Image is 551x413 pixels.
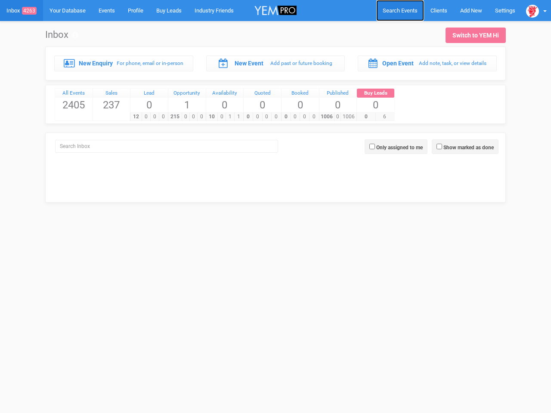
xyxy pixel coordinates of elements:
label: Only assigned to me [376,144,423,151]
span: 0 [243,113,253,121]
input: Search Inbox [55,140,278,153]
span: 0 [189,113,198,121]
a: New Event Add past or future booking [206,55,345,71]
a: Booked [282,89,319,98]
label: New Event [235,59,263,68]
span: 6 [375,113,394,121]
small: Add past or future booking [270,60,332,66]
a: Opportunity [168,89,206,98]
span: 0 [130,98,168,112]
span: 0 [253,113,263,121]
span: 0 [197,113,205,121]
span: 1 [168,98,206,112]
span: 2405 [55,98,93,112]
a: Buy Leads [357,89,394,98]
label: Open Event [382,59,414,68]
span: 0 [291,113,300,121]
span: 0 [150,113,159,121]
a: Published [319,89,357,98]
span: 1006 [341,113,356,121]
a: Switch to YEM Hi [446,28,506,43]
span: 0 [262,113,272,121]
a: Lead [130,89,168,98]
small: Add note, task, or view details [419,60,486,66]
label: Show marked as done [443,144,494,151]
span: 215 [168,113,182,121]
img: knight-head-160.jpg [526,5,539,18]
span: 0 [159,113,168,121]
a: Availability [206,89,244,98]
span: 0 [182,113,190,121]
span: 1 [234,113,243,121]
h1: Inbox [45,30,78,40]
span: 0 [142,113,151,121]
span: 0 [206,98,244,112]
span: 0 [282,98,319,112]
span: Add New [460,7,482,14]
small: For phone, email or in-person [117,60,183,66]
span: 1006 [319,113,335,121]
span: 0 [319,98,357,112]
span: 0 [244,98,281,112]
span: 0 [357,98,394,112]
span: 0 [271,113,281,121]
a: Open Event Add note, task, or view details [358,55,497,71]
span: 0 [309,113,319,121]
span: 4263 [22,7,37,15]
a: Sales [93,89,130,98]
span: 12 [130,113,142,121]
span: 0 [281,113,291,121]
span: 0 [356,113,375,121]
label: New Enquiry [79,59,113,68]
span: Clients [430,7,447,14]
a: Quoted [244,89,281,98]
span: 0 [334,113,341,121]
span: 1 [226,113,235,121]
span: 10 [206,113,218,121]
a: All Events [55,89,93,98]
span: 0 [217,113,226,121]
div: Switch to YEM Hi [452,31,499,40]
span: Search Events [383,7,418,14]
span: 0 [300,113,310,121]
a: New Enquiry For phone, email or in-person [54,55,193,71]
span: 237 [93,98,130,112]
